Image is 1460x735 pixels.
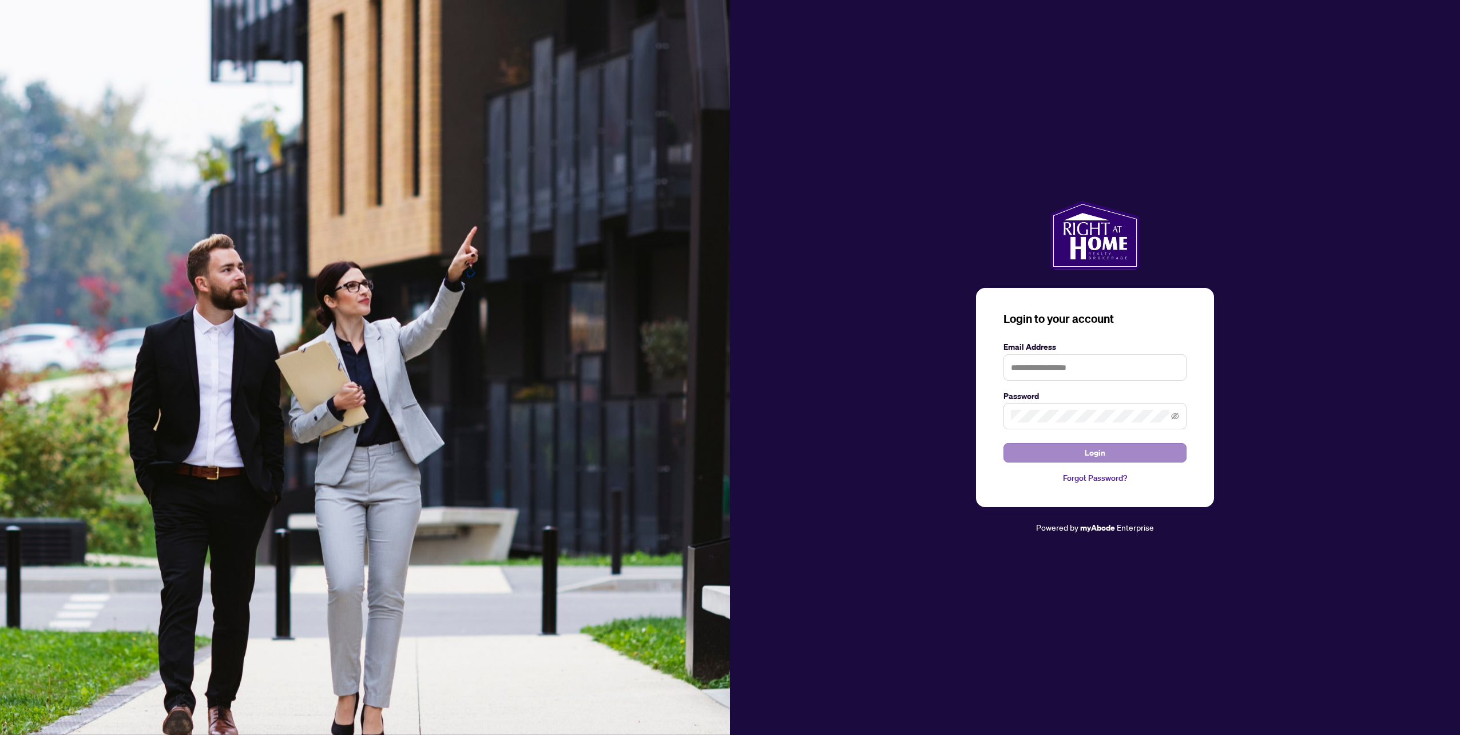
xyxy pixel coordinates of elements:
label: Password [1003,390,1187,402]
a: Forgot Password? [1003,472,1187,484]
span: Powered by [1036,522,1078,532]
button: Login [1003,443,1187,463]
span: Login [1085,444,1105,462]
label: Email Address [1003,341,1187,353]
img: ma-logo [1050,201,1139,270]
span: Enterprise [1117,522,1154,532]
span: eye-invisible [1171,412,1179,420]
a: myAbode [1080,521,1115,534]
h3: Login to your account [1003,311,1187,327]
